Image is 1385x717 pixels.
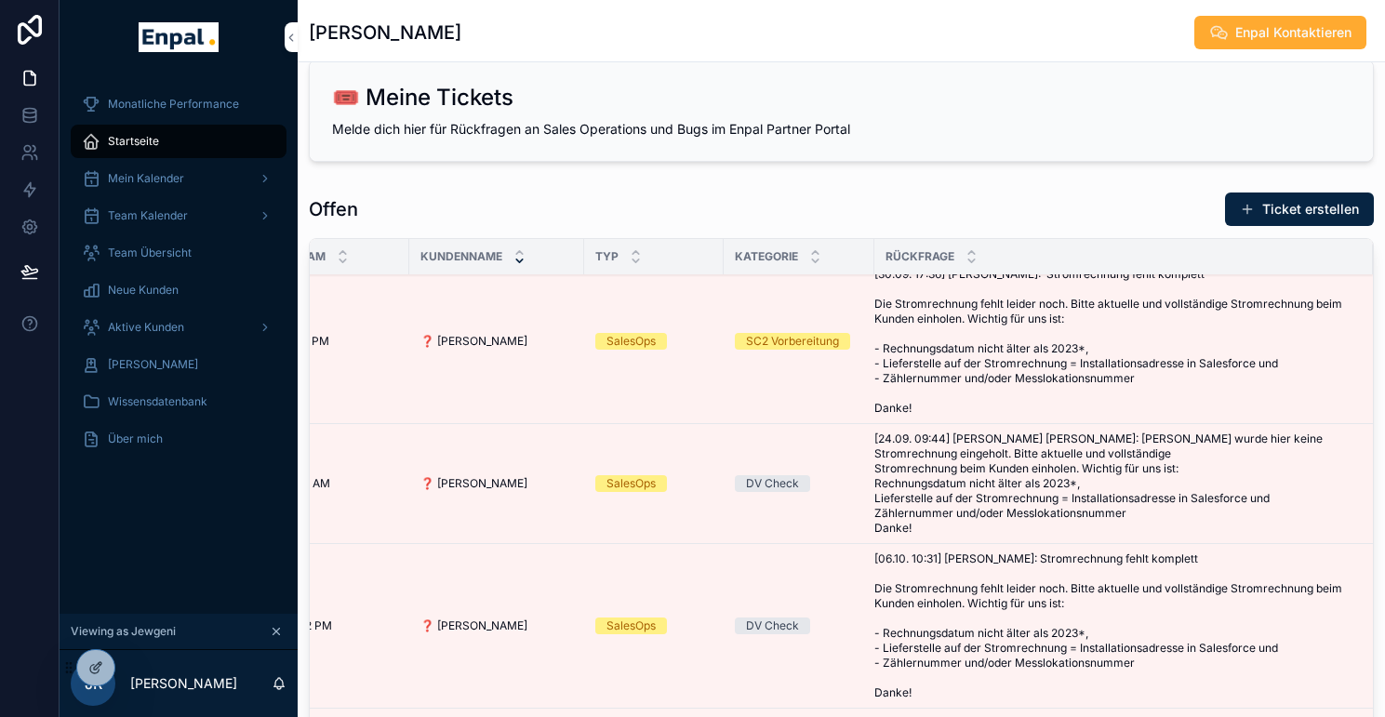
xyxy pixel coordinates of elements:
a: [PERSON_NAME] [71,348,286,381]
span: Viewing as Jewgeni [71,624,176,639]
span: Typ [595,249,619,264]
a: ❓ [PERSON_NAME] [420,476,573,491]
a: DV Check [735,475,863,492]
a: SalesOps [595,617,712,634]
div: SalesOps [606,333,656,350]
a: [24.09. 09:44] [PERSON_NAME] [PERSON_NAME]: [PERSON_NAME] wurde hier keine Stromrechnung eingehol... [874,432,1351,536]
span: Startseite [108,134,159,149]
a: [DATE] 7:02 PM [249,618,398,633]
span: [PERSON_NAME] [108,357,198,372]
a: Neue Kunden [71,273,286,307]
a: [06.10. 10:31] [PERSON_NAME]: Stromrechnung fehlt komplett Die Stromrechnung fehlt leider noch. B... [874,551,1351,700]
span: Über mich [108,432,163,446]
img: App logo [139,22,218,52]
a: [DATE] 8:01 AM [249,476,398,491]
a: Startseite [71,125,286,158]
span: Team Übersicht [108,246,192,260]
span: Kundenname [420,249,502,264]
button: Ticket erstellen [1225,193,1374,226]
span: Monatliche Performance [108,97,239,112]
span: ❓ [PERSON_NAME] [420,618,527,633]
div: SC2 Vorbereitung [746,333,839,350]
span: Enpal Kontaktieren [1235,23,1352,42]
span: Team Kalender [108,208,188,223]
div: DV Check [746,617,799,634]
a: Monatliche Performance [71,87,286,121]
a: [30.09. 17:36] [PERSON_NAME]: Stromrechnung fehlt komplett Die Stromrechnung fehlt leider noch. B... [874,267,1351,416]
h2: 🎟️ Meine Tickets [332,83,513,113]
a: SalesOps [595,475,712,492]
span: Kategorie [735,249,798,264]
div: SalesOps [606,475,656,492]
span: ❓ [PERSON_NAME] [420,476,527,491]
h1: Offen [309,196,358,222]
button: Enpal Kontaktieren [1194,16,1366,49]
a: Aktive Kunden [71,311,286,344]
span: Neue Kunden [108,283,179,298]
a: Über mich [71,422,286,456]
a: Wissensdatenbank [71,385,286,418]
p: [PERSON_NAME] [130,674,237,693]
div: SalesOps [606,617,656,634]
span: Wissensdatenbank [108,394,207,409]
a: DV Check [735,617,863,634]
span: Mein Kalender [108,171,184,186]
a: ❓ [PERSON_NAME] [420,618,573,633]
a: Team Kalender [71,199,286,232]
a: SalesOps [595,333,712,350]
a: Mein Kalender [71,162,286,195]
div: scrollable content [60,74,298,480]
div: DV Check [746,475,799,492]
a: [DATE] 1:23 PM [249,334,398,349]
span: Aktive Kunden [108,320,184,335]
a: Team Übersicht [71,236,286,270]
span: Rückfrage [886,249,954,264]
a: ❓ [PERSON_NAME] [420,334,573,349]
span: Melde dich hier für Rückfragen an Sales Operations und Bugs im Enpal Partner Portal [332,121,850,137]
span: ❓ [PERSON_NAME] [420,334,527,349]
a: SC2 Vorbereitung [735,333,863,350]
h1: [PERSON_NAME] [309,20,461,46]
